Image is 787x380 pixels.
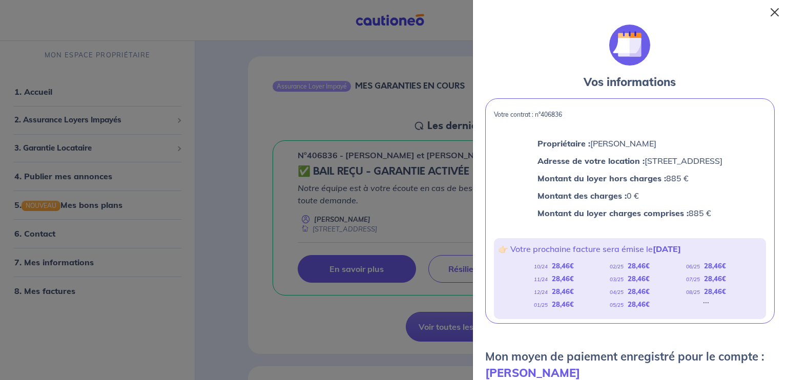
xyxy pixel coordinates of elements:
strong: 28,46 € [552,262,574,270]
strong: 28,46 € [704,275,726,283]
p: Votre contrat : n°406836 [494,111,766,118]
p: 885 € [537,172,722,185]
em: 05/25 [610,302,624,308]
img: illu_calendar.svg [609,25,650,66]
strong: Montant des charges : [537,191,627,201]
strong: [PERSON_NAME] [485,366,580,380]
em: 01/25 [534,302,548,308]
strong: 28,46 € [552,300,574,308]
em: 08/25 [686,289,700,295]
em: 11/24 [534,276,548,283]
em: 10/24 [534,263,548,270]
button: Close [767,4,783,20]
p: [PERSON_NAME] [537,137,722,150]
em: 03/25 [610,276,624,283]
em: 07/25 [686,276,700,283]
strong: Montant du loyer charges comprises : [537,208,689,218]
strong: [DATE] [653,244,681,254]
strong: 28,46 € [628,262,650,270]
p: 885 € [537,206,722,220]
strong: 28,46 € [628,275,650,283]
strong: 28,46 € [704,287,726,295]
p: [STREET_ADDRESS] [537,154,722,167]
em: 02/25 [610,263,624,270]
div: ... [703,298,709,311]
strong: Montant du loyer hors charges : [537,173,666,183]
strong: 28,46 € [552,275,574,283]
strong: 28,46 € [628,300,650,308]
strong: Vos informations [584,75,676,89]
strong: Propriétaire : [537,138,590,149]
em: 06/25 [686,263,700,270]
em: 12/24 [534,289,548,295]
strong: Adresse de votre location : [537,156,645,166]
p: 0 € [537,189,722,202]
strong: 28,46 € [628,287,650,295]
em: 04/25 [610,289,624,295]
p: 👉🏻 Votre prochaine facture sera émise le [498,242,762,256]
strong: 28,46 € [552,287,574,295]
strong: 28,46 € [704,262,726,270]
